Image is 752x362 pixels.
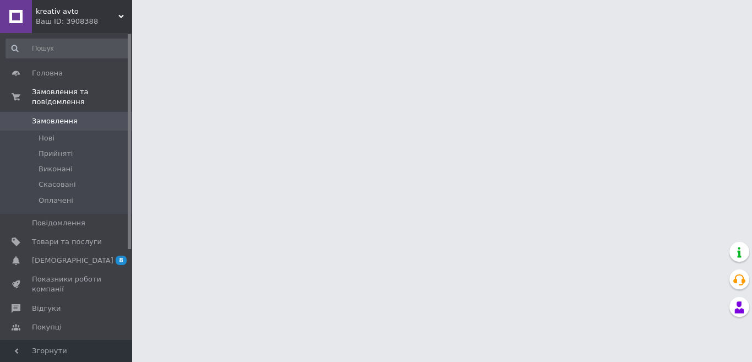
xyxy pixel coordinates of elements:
span: [DEMOGRAPHIC_DATA] [32,256,113,266]
span: Оплачені [39,196,73,206]
span: Головна [32,68,63,78]
span: Товари та послуги [32,237,102,247]
span: Прийняті [39,149,73,159]
span: Виконані [39,164,73,174]
span: Покупці [32,322,62,332]
span: Замовлення та повідомлення [32,87,132,107]
span: Повідомлення [32,218,85,228]
input: Пошук [6,39,130,58]
span: kreativ avto [36,7,118,17]
span: Відгуки [32,304,61,314]
span: Замовлення [32,116,78,126]
div: Ваш ID: 3908388 [36,17,132,26]
span: 8 [116,256,127,265]
span: Скасовані [39,180,76,190]
span: Показники роботи компанії [32,274,102,294]
span: Нові [39,133,55,143]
